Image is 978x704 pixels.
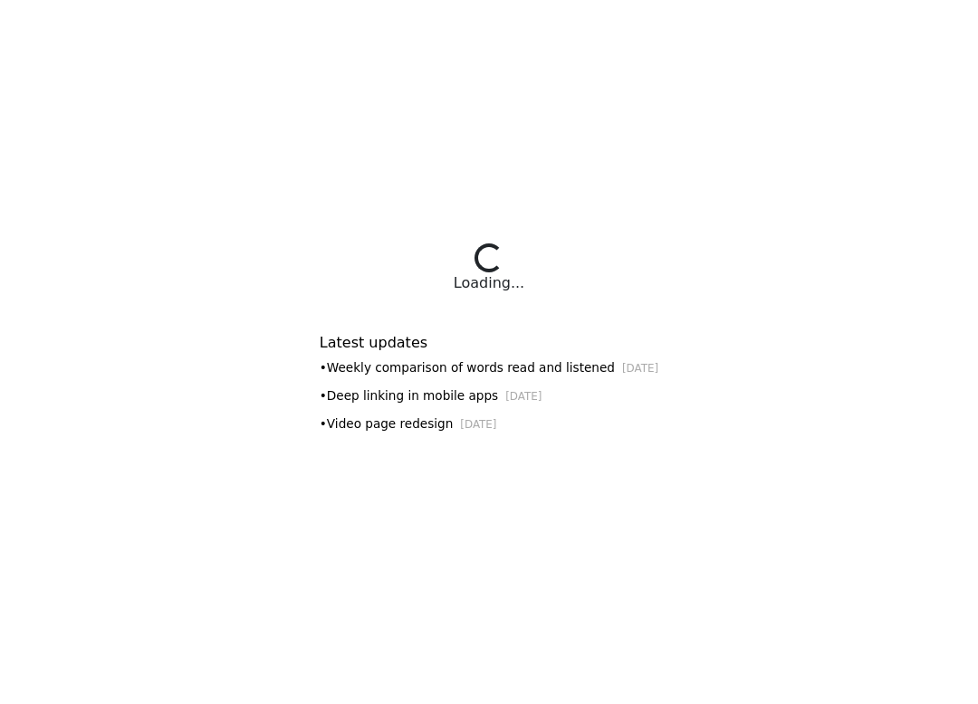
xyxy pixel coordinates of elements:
div: Loading... [454,272,524,294]
div: • Video page redesign [320,414,658,433]
div: • Deep linking in mobile apps [320,386,658,405]
div: • Weekly comparison of words read and listened [320,358,658,377]
small: [DATE] [622,362,658,375]
small: [DATE] [460,418,496,431]
small: [DATE] [505,390,542,403]
h6: Latest updates [320,334,658,351]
